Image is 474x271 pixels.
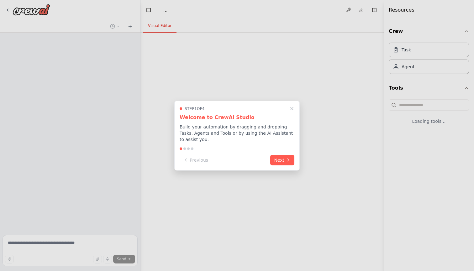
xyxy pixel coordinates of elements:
span: Step 1 of 4 [185,106,205,111]
button: Previous [180,155,212,165]
h3: Welcome to CrewAI Studio [180,113,294,121]
button: Next [270,155,294,165]
p: Build your automation by dragging and dropping Tasks, Agents and Tools or by using the AI Assista... [180,123,294,142]
button: Hide left sidebar [144,6,153,14]
button: Close walkthrough [288,105,296,112]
